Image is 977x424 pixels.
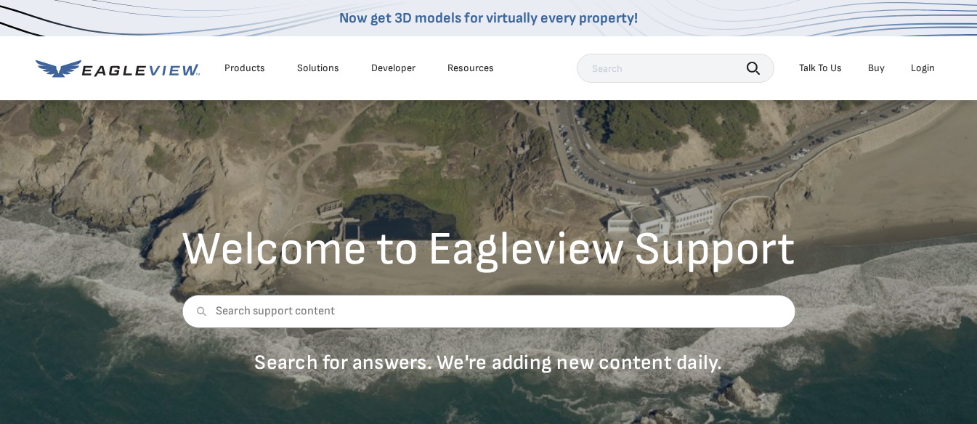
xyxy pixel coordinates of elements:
a: Developer [371,62,415,75]
div: Resources [447,62,494,75]
a: Buy [868,62,885,75]
input: Search support content [182,295,795,328]
p: Search for answers. We're adding new content daily. [182,350,795,375]
div: Solutions [297,62,339,75]
input: Search [577,54,774,83]
div: Talk To Us [799,62,842,75]
div: Products [224,62,265,75]
a: Now get 3D models for virtually every property! [339,9,638,27]
div: Login [911,62,935,75]
h2: Welcome to Eagleview Support [182,227,795,273]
